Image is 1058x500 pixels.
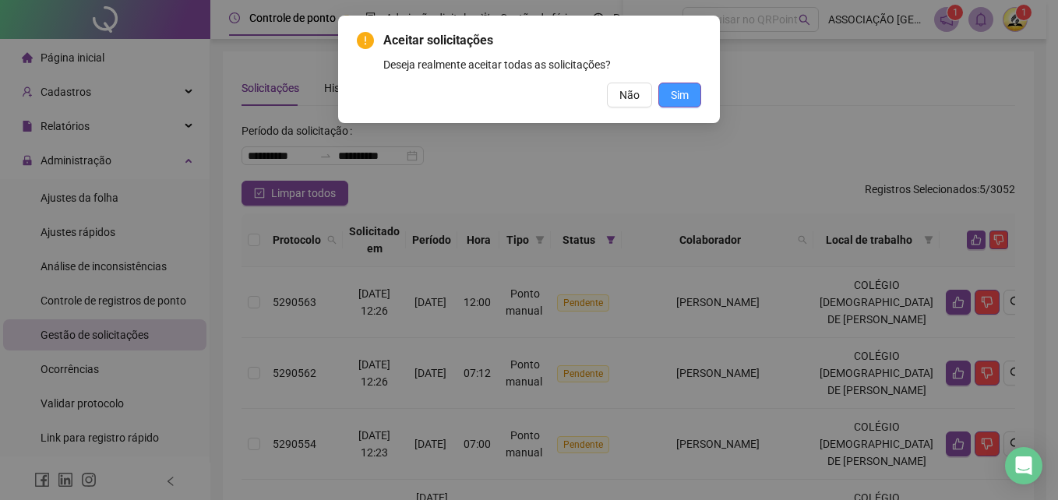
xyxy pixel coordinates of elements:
span: exclamation-circle [357,32,374,49]
div: Open Intercom Messenger [1005,447,1042,484]
span: Não [619,86,640,104]
div: Deseja realmente aceitar todas as solicitações? [383,56,701,73]
span: Sim [671,86,689,104]
span: Aceitar solicitações [383,31,701,50]
button: Sim [658,83,701,107]
button: Não [607,83,652,107]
